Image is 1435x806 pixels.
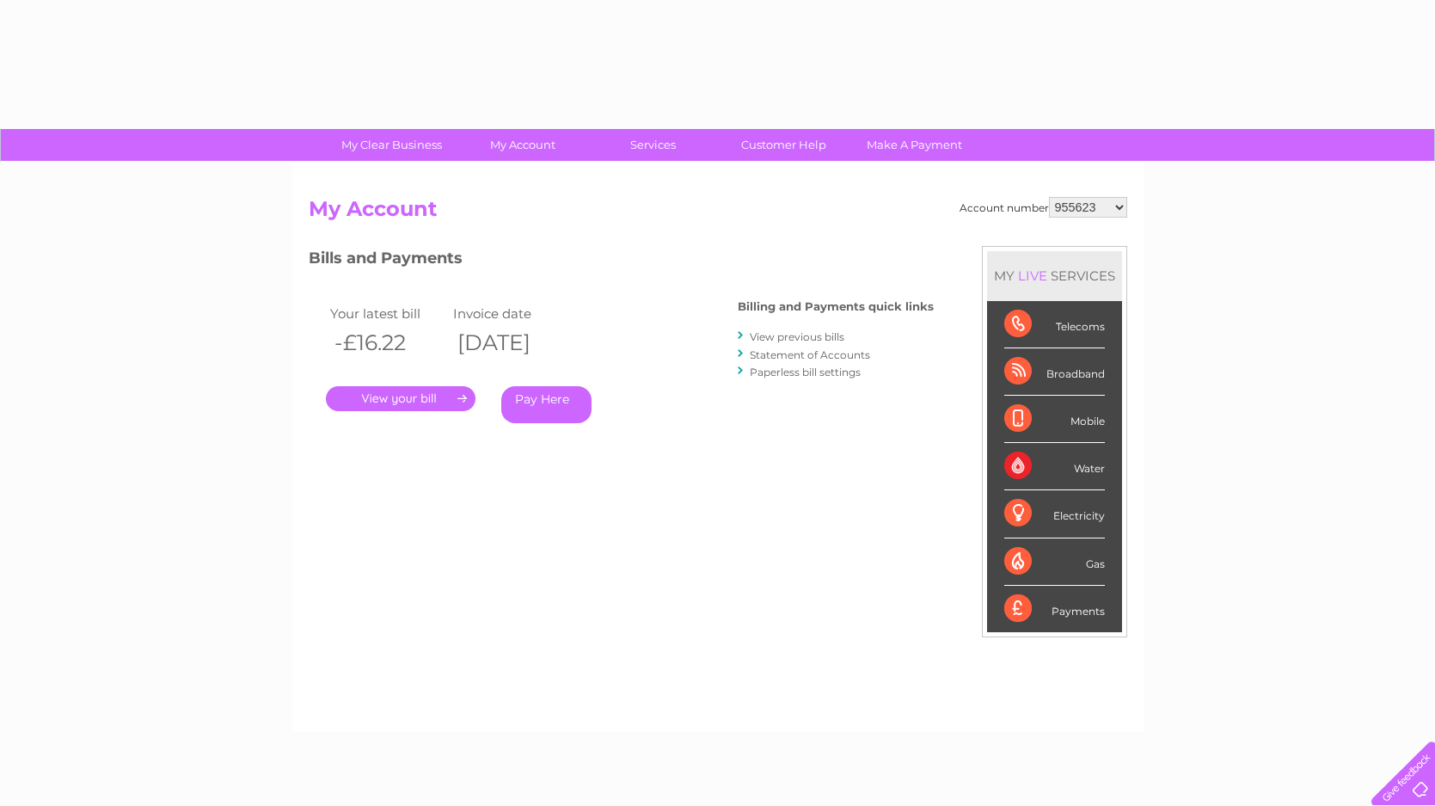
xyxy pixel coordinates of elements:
[1004,586,1105,632] div: Payments
[750,330,844,343] a: View previous bills
[1004,301,1105,348] div: Telecoms
[451,129,593,161] a: My Account
[738,300,934,313] h4: Billing and Payments quick links
[449,302,573,325] td: Invoice date
[326,325,450,360] th: -£16.22
[1015,268,1051,284] div: LIVE
[309,197,1127,230] h2: My Account
[1004,396,1105,443] div: Mobile
[843,129,985,161] a: Make A Payment
[750,348,870,361] a: Statement of Accounts
[501,386,592,423] a: Pay Here
[326,386,475,411] a: .
[713,129,855,161] a: Customer Help
[750,366,861,378] a: Paperless bill settings
[1004,490,1105,538] div: Electricity
[449,325,573,360] th: [DATE]
[1004,443,1105,490] div: Water
[321,129,463,161] a: My Clear Business
[326,302,450,325] td: Your latest bill
[960,197,1127,218] div: Account number
[1004,348,1105,396] div: Broadband
[309,246,934,276] h3: Bills and Payments
[582,129,724,161] a: Services
[1004,538,1105,586] div: Gas
[987,251,1122,300] div: MY SERVICES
